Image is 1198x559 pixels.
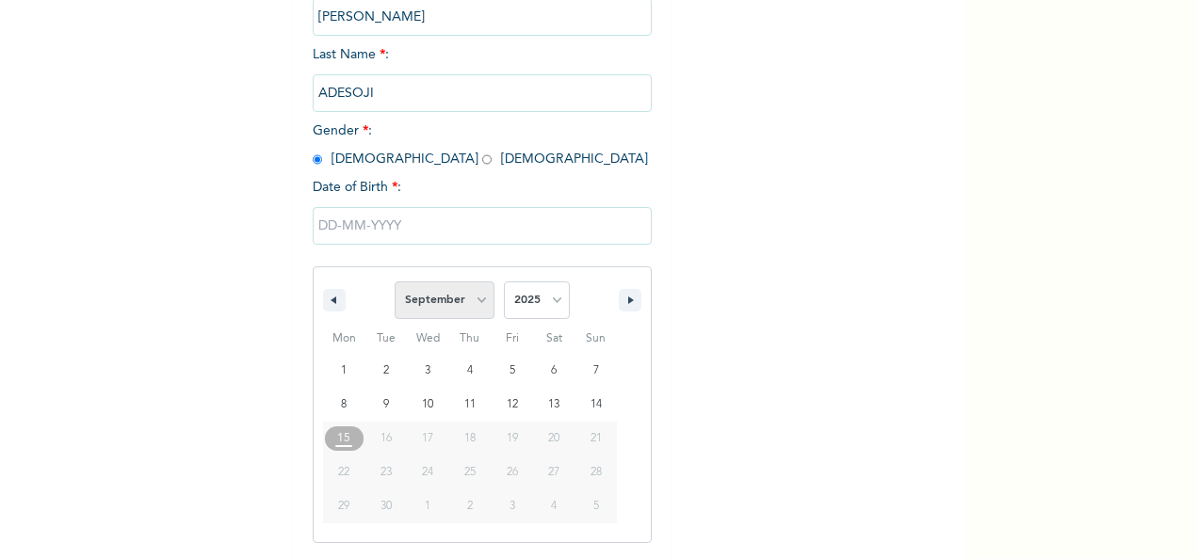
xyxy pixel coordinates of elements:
[341,354,347,388] span: 1
[323,388,365,422] button: 8
[533,388,575,422] button: 13
[380,489,392,523] span: 30
[449,388,492,422] button: 11
[338,455,349,489] span: 22
[449,324,492,354] span: Thu
[533,354,575,388] button: 6
[533,422,575,455] button: 20
[548,388,559,422] span: 13
[380,455,392,489] span: 23
[422,455,433,489] span: 24
[464,388,476,422] span: 11
[365,388,408,422] button: 9
[510,354,515,388] span: 5
[365,489,408,523] button: 30
[575,422,617,455] button: 21
[575,455,617,489] button: 28
[491,388,533,422] button: 12
[383,354,389,388] span: 2
[380,422,392,455] span: 16
[507,455,518,489] span: 26
[338,489,349,523] span: 29
[591,455,602,489] span: 28
[313,178,401,198] span: Date of Birth :
[365,455,408,489] button: 23
[323,489,365,523] button: 29
[313,74,652,112] input: Enter your last name
[313,48,652,100] span: Last Name :
[365,422,408,455] button: 16
[591,388,602,422] span: 14
[575,354,617,388] button: 7
[323,354,365,388] button: 1
[449,354,492,388] button: 4
[575,324,617,354] span: Sun
[467,354,473,388] span: 4
[425,354,430,388] span: 3
[341,388,347,422] span: 8
[323,324,365,354] span: Mon
[491,455,533,489] button: 26
[449,455,492,489] button: 25
[464,455,476,489] span: 25
[422,388,433,422] span: 10
[422,422,433,455] span: 17
[407,455,449,489] button: 24
[551,354,557,388] span: 6
[407,422,449,455] button: 17
[407,354,449,388] button: 3
[491,422,533,455] button: 19
[407,324,449,354] span: Wed
[464,422,476,455] span: 18
[593,354,599,388] span: 7
[383,388,389,422] span: 9
[313,124,648,166] span: Gender : [DEMOGRAPHIC_DATA] [DEMOGRAPHIC_DATA]
[407,388,449,422] button: 10
[449,422,492,455] button: 18
[323,422,365,455] button: 15
[313,207,652,245] input: DD-MM-YYYY
[365,324,408,354] span: Tue
[323,455,365,489] button: 22
[591,422,602,455] span: 21
[337,422,350,455] span: 15
[491,354,533,388] button: 5
[548,422,559,455] span: 20
[533,324,575,354] span: Sat
[548,455,559,489] span: 27
[491,324,533,354] span: Fri
[365,354,408,388] button: 2
[507,422,518,455] span: 19
[533,455,575,489] button: 27
[575,388,617,422] button: 14
[507,388,518,422] span: 12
